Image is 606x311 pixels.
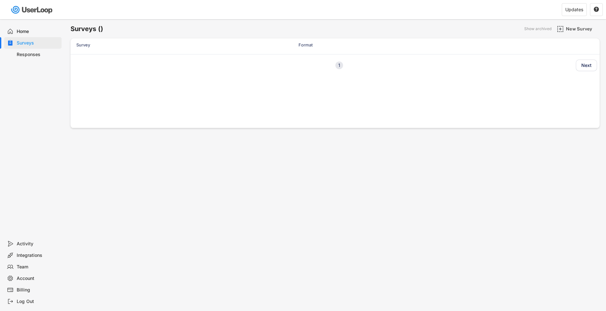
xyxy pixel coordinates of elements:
div: Format [299,42,363,48]
button: Next [576,60,597,71]
img: userloop-logo-01.svg [10,3,55,16]
div: Integrations [17,252,59,258]
h6: Surveys () [71,25,103,33]
div: Log Out [17,299,59,305]
div: Updates [565,7,583,12]
div: Team [17,264,59,270]
div: Home [17,29,59,35]
div: Show archived [524,27,551,31]
div: Activity [17,241,59,247]
button:  [593,7,599,12]
div: Survey [76,42,205,48]
div: Billing [17,287,59,293]
div: Surveys [17,40,59,46]
img: AddMajor.svg [557,26,564,32]
div: Account [17,275,59,282]
text:  [594,6,599,12]
div: 1 [335,63,343,68]
div: New Survey [566,26,598,32]
div: Responses [17,52,59,58]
